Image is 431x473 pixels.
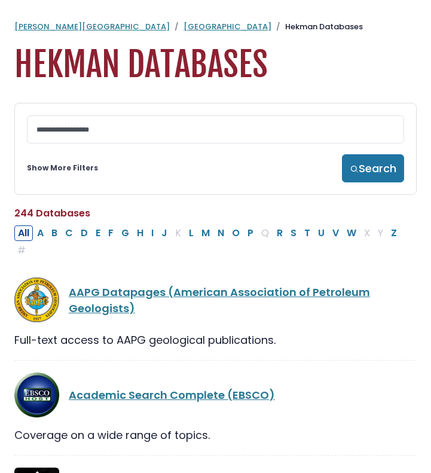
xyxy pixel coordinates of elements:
button: Filter Results B [48,225,61,241]
div: Coverage on a wide range of topics. [14,427,417,443]
button: Filter Results C [62,225,77,241]
button: Filter Results H [133,225,147,241]
a: [GEOGRAPHIC_DATA] [184,21,271,32]
button: Filter Results I [148,225,157,241]
button: Filter Results D [77,225,91,241]
h1: Hekman Databases [14,45,417,85]
button: Filter Results U [314,225,328,241]
a: [PERSON_NAME][GEOGRAPHIC_DATA] [14,21,170,32]
button: Search [342,154,404,182]
button: Filter Results F [105,225,117,241]
button: Filter Results N [214,225,228,241]
div: Alpha-list to filter by first letter of database name [14,225,402,257]
button: Filter Results S [287,225,300,241]
li: Hekman Databases [271,21,363,33]
a: Show More Filters [27,163,98,173]
div: Full-text access to AAPG geological publications. [14,332,417,348]
a: Academic Search Complete (EBSCO) [69,387,275,402]
button: Filter Results A [33,225,47,241]
button: Filter Results R [273,225,286,241]
span: 244 Databases [14,206,90,220]
input: Search database by title or keyword [27,115,404,144]
button: Filter Results W [343,225,360,241]
button: Filter Results V [329,225,343,241]
button: Filter Results Z [387,225,401,241]
button: Filter Results T [301,225,314,241]
button: Filter Results O [228,225,243,241]
button: Filter Results J [158,225,171,241]
button: All [14,225,33,241]
a: AAPG Datapages (American Association of Petroleum Geologists) [69,285,370,316]
button: Filter Results E [92,225,104,241]
nav: breadcrumb [14,21,417,33]
button: Filter Results L [185,225,197,241]
button: Filter Results M [198,225,213,241]
button: Filter Results G [118,225,133,241]
button: Filter Results P [244,225,257,241]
